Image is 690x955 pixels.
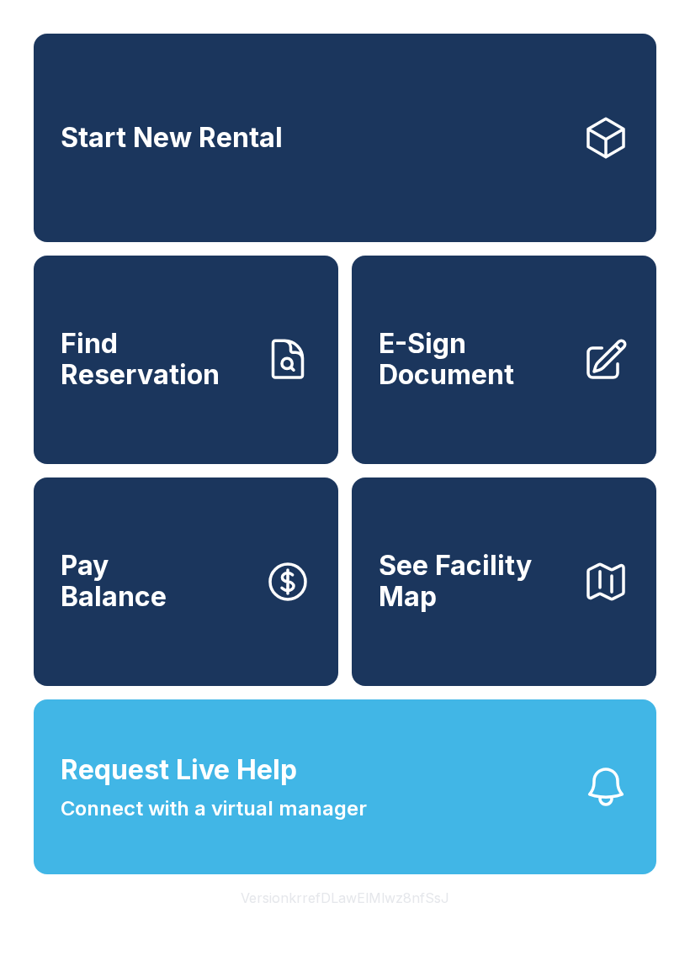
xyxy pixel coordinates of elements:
button: VersionkrrefDLawElMlwz8nfSsJ [227,874,463,921]
span: Request Live Help [61,750,297,790]
span: E-Sign Document [379,329,569,390]
a: Find Reservation [34,256,338,464]
button: See Facility Map [352,477,656,686]
button: PayBalance [34,477,338,686]
a: Start New Rental [34,34,656,242]
span: Pay Balance [61,551,167,612]
span: Start New Rental [61,123,283,154]
a: E-Sign Document [352,256,656,464]
span: Find Reservation [61,329,251,390]
span: Connect with a virtual manager [61,794,367,824]
span: See Facility Map [379,551,569,612]
button: Request Live HelpConnect with a virtual manager [34,699,656,874]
